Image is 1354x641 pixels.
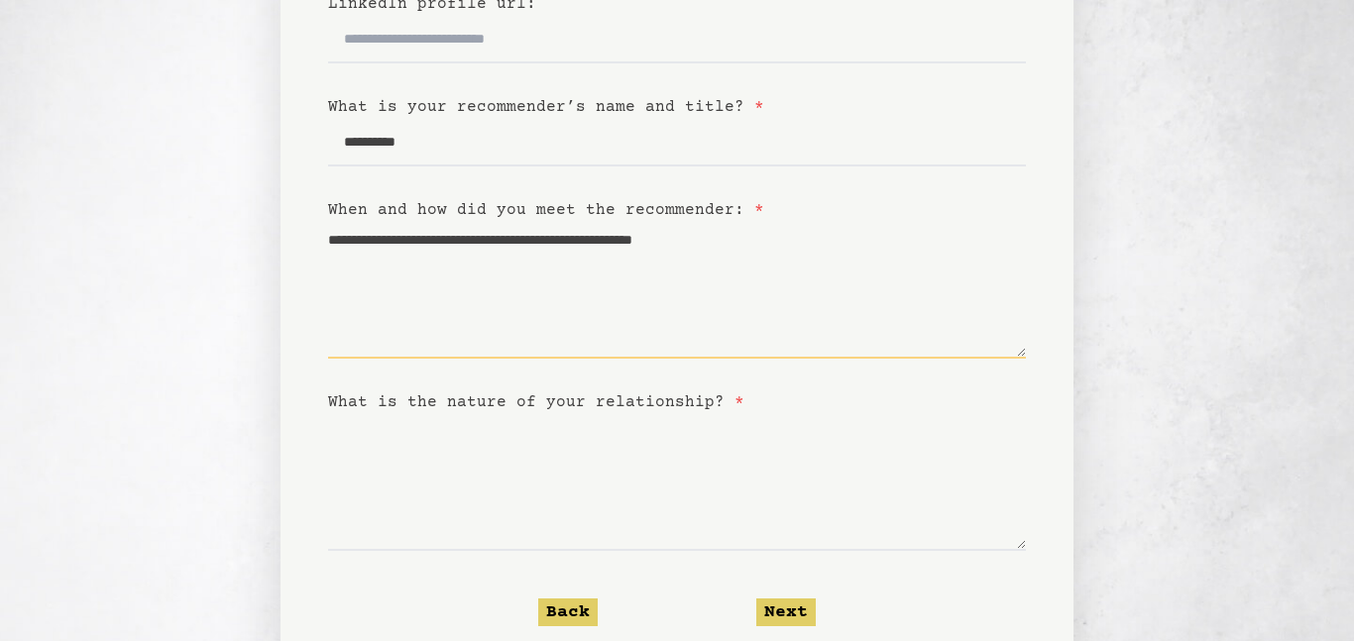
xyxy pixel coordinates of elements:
[756,598,816,626] button: Next
[538,598,598,626] button: Back
[328,98,764,116] label: What is your recommender’s name and title?
[328,393,744,411] label: What is the nature of your relationship?
[328,201,764,219] label: When and how did you meet the recommender:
